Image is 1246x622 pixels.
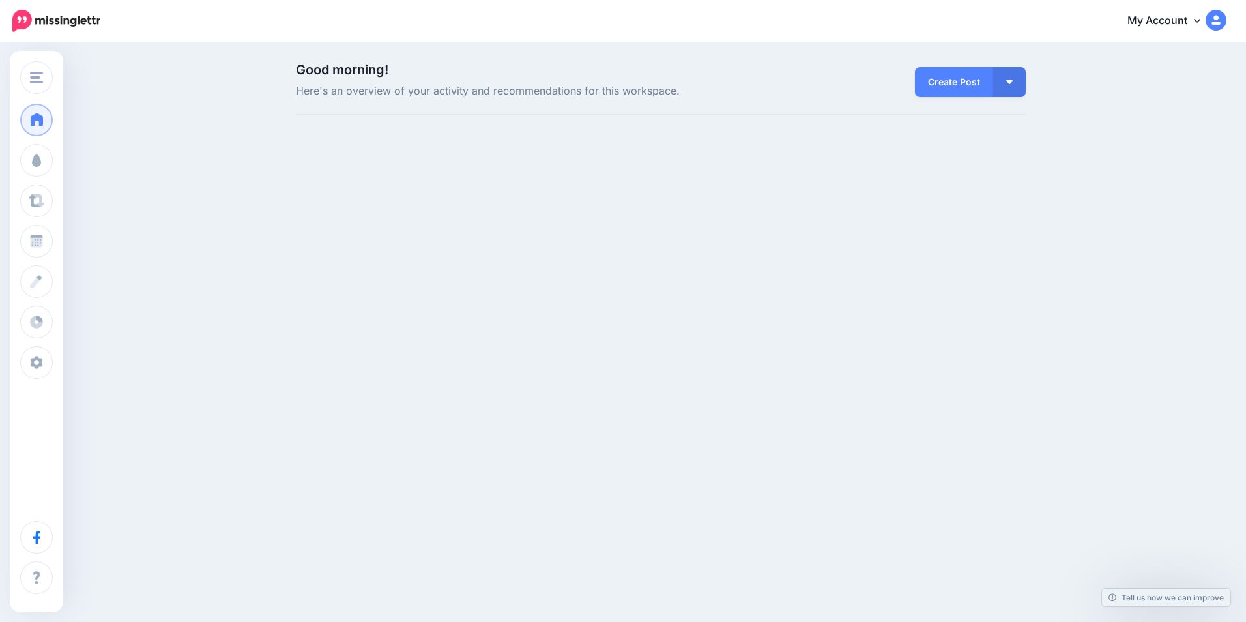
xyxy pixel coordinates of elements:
span: Good morning! [296,62,388,78]
img: Missinglettr [12,10,100,32]
span: Here's an overview of your activity and recommendations for this workspace. [296,83,776,100]
a: My Account [1114,5,1226,37]
img: menu.png [30,72,43,83]
img: arrow-down-white.png [1006,80,1013,84]
a: Tell us how we can improve [1102,589,1230,606]
a: Create Post [915,67,993,97]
